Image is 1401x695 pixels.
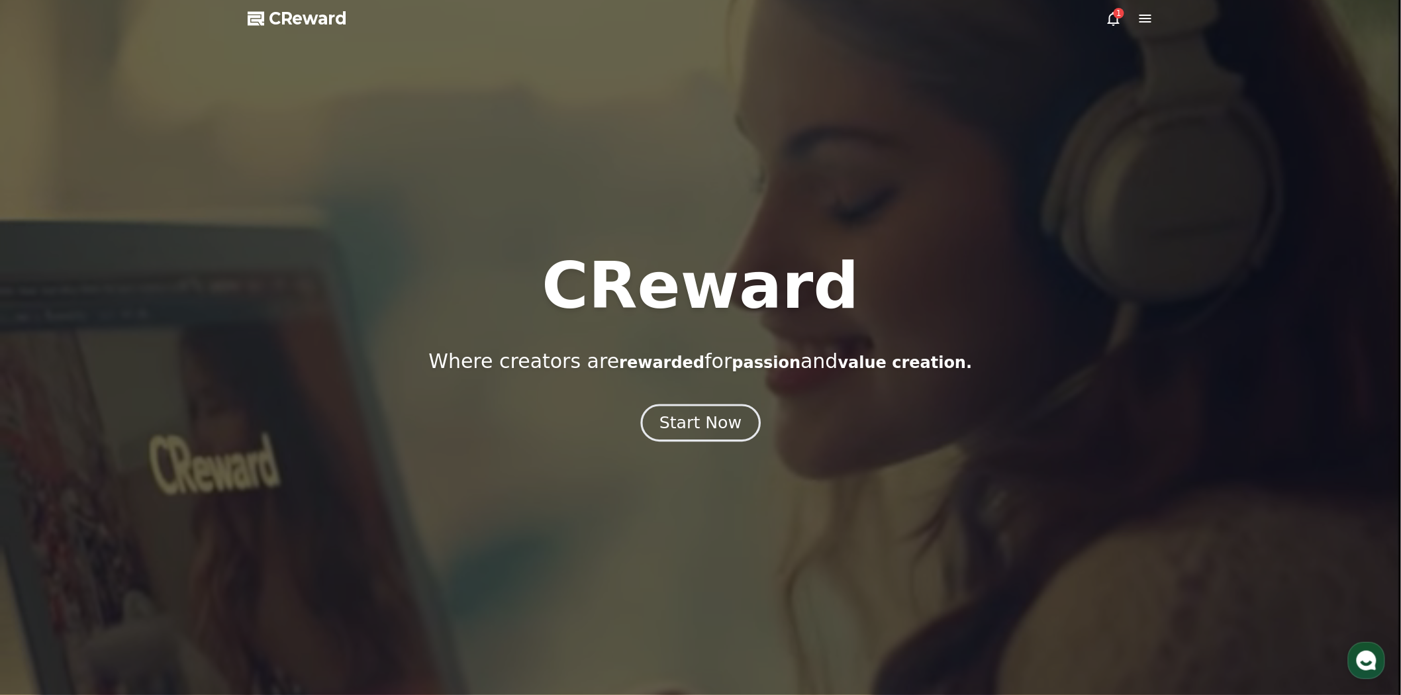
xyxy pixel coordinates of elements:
a: Start Now [644,418,758,431]
p: Where creators are for and [428,349,972,373]
div: Start Now [659,412,742,434]
h1: CReward [542,254,859,318]
a: 1 [1106,11,1122,26]
span: passion [732,353,801,372]
span: Messages [110,440,149,451]
a: Home [4,420,87,453]
a: CReward [248,8,347,29]
span: value creation. [838,353,973,372]
span: Settings [196,440,228,450]
div: 1 [1114,8,1124,19]
button: Start Now [640,404,760,442]
span: CReward [269,8,347,29]
a: Messages [87,420,171,453]
a: Settings [171,420,254,453]
span: Home [34,440,57,450]
span: rewarded [619,353,704,372]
